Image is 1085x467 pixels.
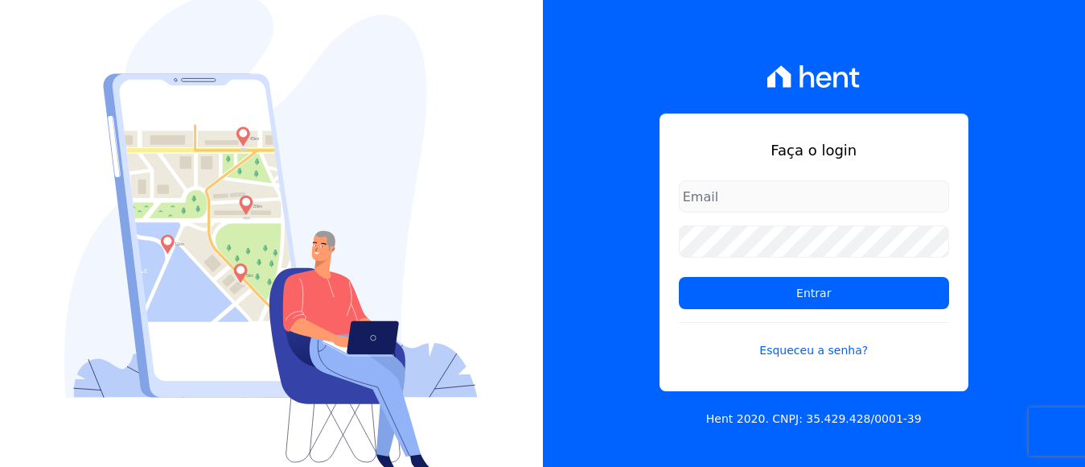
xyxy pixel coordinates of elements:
p: Hent 2020. CNPJ: 35.429.428/0001-39 [706,411,922,428]
a: Esqueceu a senha? [679,322,949,359]
h1: Faça o login [679,139,949,161]
input: Entrar [679,277,949,309]
input: Email [679,180,949,213]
